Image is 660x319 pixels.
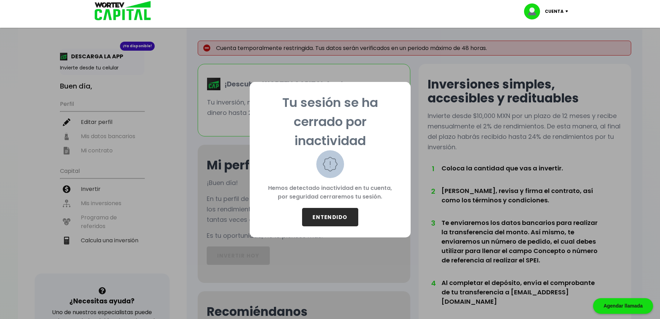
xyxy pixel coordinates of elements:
img: profile-image [524,3,545,19]
img: icon-down [564,10,573,12]
p: Tu sesión se ha cerrado por inactividad [261,93,400,150]
p: Hemos detectado inactividad en tu cuenta, por seguridad cerraremos tu sesión. [261,178,400,208]
p: Cuenta [545,6,564,17]
img: warning [316,150,344,178]
div: Agendar llamada [593,298,653,314]
button: ENTENDIDO [302,208,358,226]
